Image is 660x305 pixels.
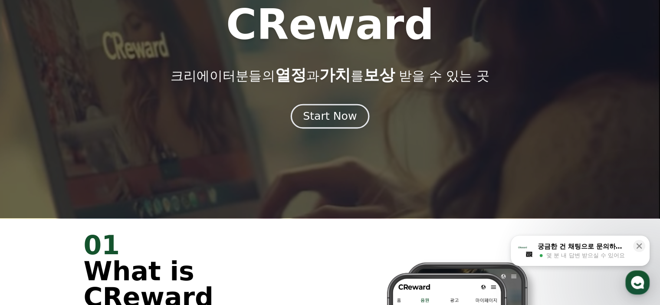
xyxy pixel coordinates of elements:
a: Start Now [292,113,368,121]
span: 홈 [27,246,33,253]
div: Start Now [303,109,357,124]
h1: CReward [226,4,434,46]
a: 홈 [3,233,57,255]
a: 설정 [112,233,167,255]
span: 열정 [275,66,306,84]
span: 보상 [363,66,394,84]
span: 가치 [319,66,350,84]
span: 대화 [79,246,90,253]
button: Start Now [291,104,369,128]
p: 크리에이터분들의 과 를 받을 수 있는 곳 [171,66,489,84]
a: 대화 [57,233,112,255]
span: 설정 [134,246,144,253]
div: 01 [84,232,320,258]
